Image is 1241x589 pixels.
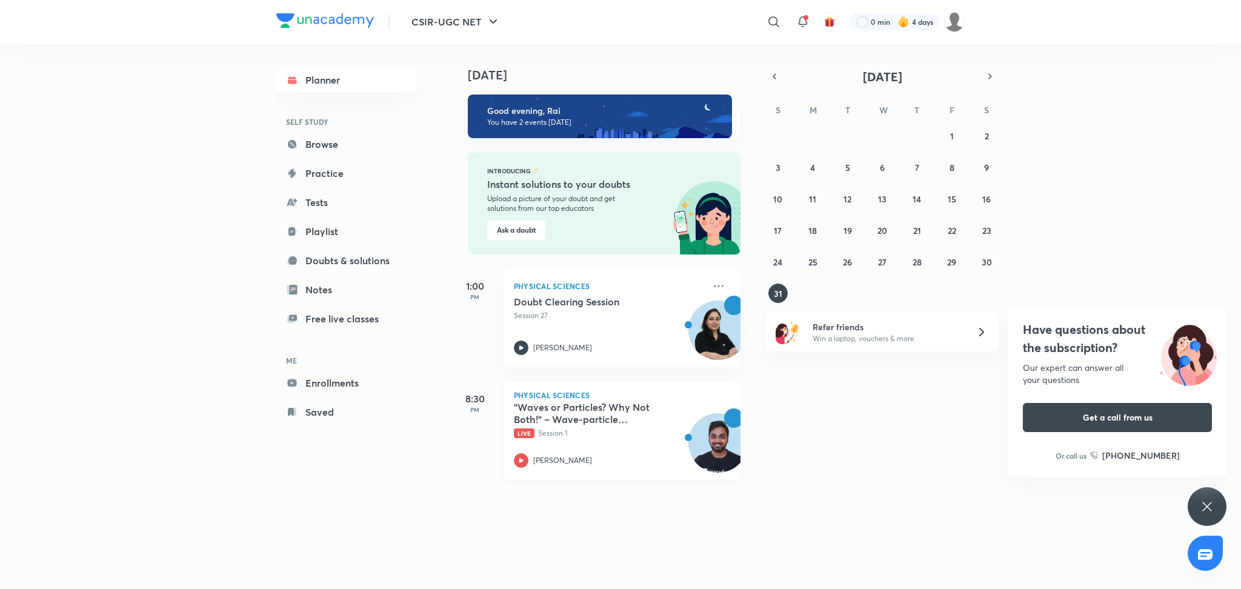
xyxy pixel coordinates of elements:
button: August 2, 2025 [977,126,996,145]
abbr: August 5, 2025 [845,162,850,173]
abbr: August 26, 2025 [843,256,852,268]
abbr: August 24, 2025 [773,256,782,268]
abbr: August 21, 2025 [913,225,921,236]
abbr: August 6, 2025 [880,162,885,173]
p: Or call us [1056,450,1086,461]
abbr: August 11, 2025 [809,193,816,205]
h6: [PHONE_NUMBER] [1102,449,1180,462]
button: Ask a doubt [487,221,545,240]
p: Session 27 [514,310,704,321]
abbr: August 22, 2025 [948,225,956,236]
h5: Doubt Clearing Session [514,296,665,308]
img: feature [532,167,539,175]
button: August 1, 2025 [942,126,962,145]
abbr: Tuesday [845,104,850,116]
p: PM [451,293,499,301]
button: August 28, 2025 [907,252,927,271]
a: Browse [276,132,417,156]
button: August 17, 2025 [768,221,788,240]
button: August 15, 2025 [942,189,962,208]
h5: Instant solutions to your doubts [487,177,647,191]
button: August 9, 2025 [977,158,996,177]
button: Get a call from us [1023,403,1212,432]
abbr: Sunday [776,104,780,116]
abbr: August 14, 2025 [913,193,921,205]
abbr: August 4, 2025 [810,162,815,173]
button: CSIR-UGC NET [404,10,508,34]
p: Upload a picture of your doubt and get solutions from our top educators [487,194,644,213]
abbr: August 13, 2025 [878,193,887,205]
abbr: August 31, 2025 [774,288,782,299]
button: avatar [820,12,839,32]
button: August 27, 2025 [873,252,892,271]
img: streak [897,16,910,28]
button: August 20, 2025 [873,221,892,240]
abbr: August 20, 2025 [877,225,887,236]
abbr: August 19, 2025 [843,225,852,236]
img: Rai Haldar [944,12,965,32]
span: [DATE] [863,68,902,85]
img: referral [776,320,800,344]
abbr: August 2, 2025 [985,130,989,142]
h5: 8:30 [451,391,499,406]
a: Company Logo [276,13,374,31]
abbr: August 9, 2025 [984,162,989,173]
button: August 30, 2025 [977,252,996,271]
button: August 26, 2025 [838,252,857,271]
button: August 3, 2025 [768,158,788,177]
abbr: August 17, 2025 [774,225,782,236]
abbr: August 28, 2025 [913,256,922,268]
abbr: August 15, 2025 [948,193,956,205]
abbr: Monday [810,104,817,116]
button: August 18, 2025 [803,221,822,240]
p: PM [451,406,499,413]
button: August 22, 2025 [942,221,962,240]
abbr: August 25, 2025 [808,256,817,268]
a: Saved [276,400,417,424]
button: August 24, 2025 [768,252,788,271]
button: August 10, 2025 [768,189,788,208]
img: ttu_illustration_new.svg [1150,321,1226,386]
button: August 21, 2025 [907,221,927,240]
img: Avatar [689,307,747,365]
a: [PHONE_NUMBER] [1090,449,1180,462]
h4: [DATE] [468,68,753,82]
h6: ME [276,350,417,371]
p: Introducing [487,167,531,175]
abbr: Saturday [984,104,989,116]
button: [DATE] [783,68,982,85]
a: Doubts & solutions [276,248,417,273]
abbr: August 27, 2025 [878,256,887,268]
button: August 16, 2025 [977,189,996,208]
abbr: August 3, 2025 [776,162,780,173]
button: August 14, 2025 [907,189,927,208]
button: August 5, 2025 [838,158,857,177]
button: August 13, 2025 [873,189,892,208]
abbr: August 8, 2025 [950,162,954,173]
a: Notes [276,278,417,302]
abbr: August 10, 2025 [773,193,782,205]
a: Practice [276,161,417,185]
abbr: Friday [950,104,954,116]
h6: Refer friends [813,321,962,333]
p: Physical Sciences [514,391,731,399]
abbr: Wednesday [879,104,888,116]
button: August 23, 2025 [977,221,996,240]
abbr: Thursday [914,104,919,116]
button: August 8, 2025 [942,158,962,177]
p: Win a laptop, vouchers & more [813,333,962,344]
button: August 25, 2025 [803,252,822,271]
a: Planner [276,68,417,92]
button: August 31, 2025 [768,284,788,303]
p: Physical Sciences [514,279,704,293]
button: August 11, 2025 [803,189,822,208]
p: You have 2 events [DATE] [487,118,721,127]
a: Enrollments [276,371,417,395]
h5: 1:00 [451,279,499,293]
button: August 12, 2025 [838,189,857,208]
a: Tests [276,190,417,215]
abbr: August 12, 2025 [843,193,851,205]
abbr: August 29, 2025 [947,256,956,268]
h4: Have questions about the subscription? [1023,321,1212,357]
a: Playlist [276,219,417,244]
